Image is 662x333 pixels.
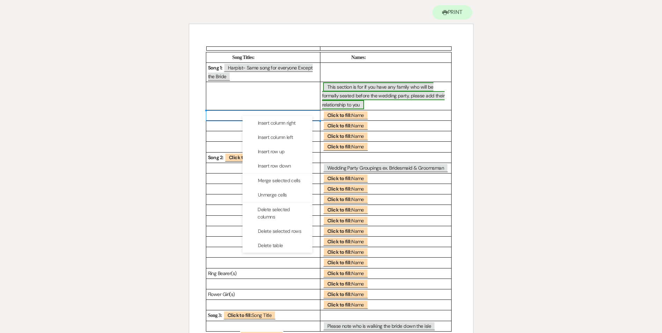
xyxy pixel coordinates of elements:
span: Name [323,269,368,277]
span: Name [323,121,368,130]
b: Click to fill: [327,217,351,224]
b: Click to fill: [327,291,351,297]
span: Name [323,216,368,225]
b: Click to fill: [327,186,351,192]
span: Insert column right [258,119,296,127]
span: Name [323,132,368,140]
strong: Song 3: [208,313,222,318]
strong: Song 2: [208,154,224,161]
span: Insert column left [258,134,293,141]
b: Click to fill: [229,154,253,161]
b: Click to fill: [327,238,351,245]
b: Click to fill: [327,207,351,213]
span: Delete table [258,242,283,249]
span: Name [323,142,368,151]
p: Flower Girl(s) [208,290,318,299]
span: Name [323,184,368,193]
b: Click to fill: [327,249,351,255]
button: Print [432,5,473,20]
span: Song Title [223,311,276,319]
span: Name [323,174,368,183]
b: Click to fill: [327,281,351,287]
span: This section is for if you have any family who will be formally seated before the wedding party, ... [322,82,445,109]
b: Click to fill: [327,175,351,182]
b: Click to fill: [327,228,351,234]
span: Name [323,279,368,288]
span: Name [323,195,368,203]
span: Insert row down [258,162,291,170]
strong: Song Titles: [232,55,255,60]
span: Delete selected rows [258,228,301,235]
span: Unmerge cells [258,191,287,199]
p: Ring Bearer(s) [208,269,318,278]
span: Insert row up [258,148,285,155]
span: Name [323,258,368,267]
span: Name [323,227,368,235]
b: Click to fill: [327,270,351,276]
span: Name [323,237,368,246]
b: Click to fill: [228,312,252,318]
span: Merge selected cells [258,177,300,184]
span: Name [323,290,368,298]
span: Name [323,205,368,214]
b: Click to fill: [327,143,351,150]
span: Name [323,111,368,119]
b: Click to fill: [327,196,351,202]
span: Harpist- Same song for everyone Except the Bride [208,63,313,81]
b: Click to fill: [327,112,351,118]
strong: Names: [351,55,366,60]
b: Click to fill: [327,133,351,139]
span: Name [323,300,368,309]
strong: Song 1: [208,65,223,71]
span: Name [323,247,368,256]
b: Click to fill: [327,259,351,266]
span: Please note who is walking the bride down the isle [323,321,435,330]
span: Song Title [225,153,277,162]
span: Wedding Party Groupings ex. Bridesmaid & Groomsman [323,163,448,172]
b: Click to fill: [327,123,351,129]
span: Delete selected columns [258,206,307,221]
b: Click to fill: [327,302,351,308]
